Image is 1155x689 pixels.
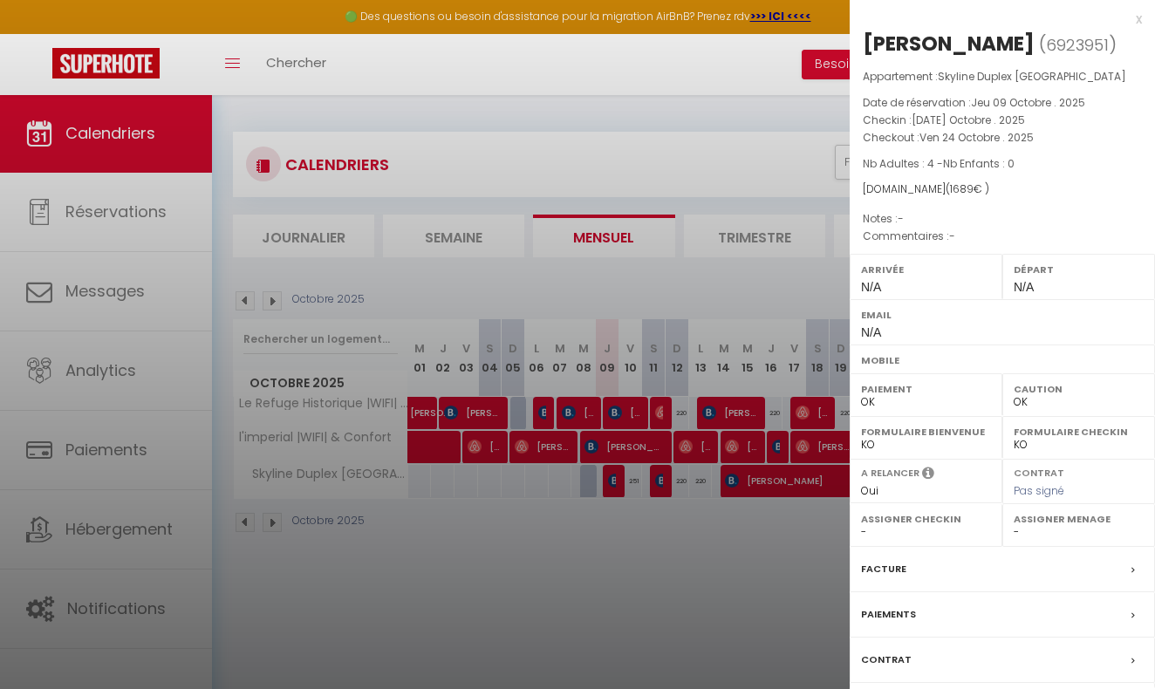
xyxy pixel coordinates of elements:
label: Départ [1014,261,1144,278]
p: Checkout : [863,129,1142,147]
span: Jeu 09 Octobre . 2025 [971,95,1085,110]
span: - [898,211,904,226]
label: Facture [861,560,906,578]
span: N/A [1014,280,1034,294]
span: - [949,229,955,243]
span: Skyline Duplex [GEOGRAPHIC_DATA] [938,69,1126,84]
label: Contrat [861,651,912,669]
div: [DOMAIN_NAME] [863,181,1142,198]
div: [PERSON_NAME] [863,30,1035,58]
span: Nb Adultes : 4 - [863,156,1015,171]
span: Ven 24 Octobre . 2025 [919,130,1034,145]
label: Formulaire Checkin [1014,423,1144,440]
span: 1689 [950,181,974,196]
span: [DATE] Octobre . 2025 [912,113,1025,127]
span: 6923951 [1046,34,1109,56]
label: Arrivée [861,261,991,278]
span: Pas signé [1014,483,1064,498]
label: Paiements [861,605,916,624]
label: Mobile [861,351,1144,369]
p: Checkin : [863,112,1142,129]
i: Sélectionner OUI si vous souhaiter envoyer les séquences de messages post-checkout [922,466,934,485]
label: Paiement [861,380,991,398]
p: Notes : [863,210,1142,228]
p: Date de réservation : [863,94,1142,112]
label: Formulaire Bienvenue [861,423,991,440]
p: Appartement : [863,68,1142,85]
span: ( ) [1039,32,1117,57]
label: Email [861,306,1144,324]
label: Contrat [1014,466,1064,477]
span: Nb Enfants : 0 [943,156,1015,171]
span: N/A [861,280,881,294]
span: N/A [861,325,881,339]
label: Assigner Menage [1014,510,1144,528]
p: Commentaires : [863,228,1142,245]
label: A relancer [861,466,919,481]
label: Caution [1014,380,1144,398]
div: x [850,9,1142,30]
span: ( € ) [946,181,989,196]
label: Assigner Checkin [861,510,991,528]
